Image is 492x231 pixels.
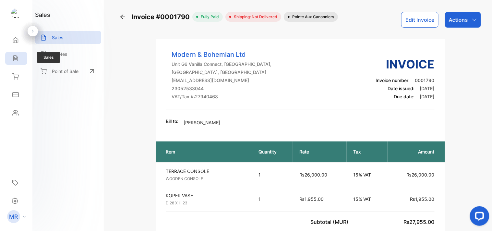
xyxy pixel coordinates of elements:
p: Quantity [258,148,286,155]
h1: sales [35,10,50,19]
p: TERRACE CONSOLE [166,168,247,175]
p: Item [166,148,246,155]
span: [DATE] [420,94,435,99]
p: MR [9,213,18,221]
p: KOPER VASE [166,192,247,199]
button: Actions [445,12,481,28]
p: Tax [353,148,381,155]
h3: Invoice [376,55,435,73]
span: [DATE] [420,86,435,91]
p: [EMAIL_ADDRESS][DOMAIN_NAME] [172,77,272,84]
p: 15% VAT [353,171,381,178]
button: Edit Invoice [401,12,438,28]
span: fully paid [198,14,219,20]
iframe: LiveChat chat widget [465,204,492,231]
a: Point of Sale [35,64,101,78]
span: ₨27,955.00 [404,219,435,225]
span: Due date: [394,94,415,99]
p: 15% VAT [353,196,381,202]
p: VAT/Tax #: 27940468 [172,93,272,100]
span: Pointe aux Canonniers [290,14,334,20]
p: Unit G6 Vanilla Connect, [GEOGRAPHIC_DATA], [172,61,272,67]
p: WOODEN CONSOLE [166,176,247,182]
a: Sales [35,31,101,44]
p: Amount [394,148,434,155]
p: Subtotal (MUR) [311,218,351,226]
p: [GEOGRAPHIC_DATA], [GEOGRAPHIC_DATA] [172,69,272,76]
p: Sales [52,34,64,41]
p: 1 [258,196,286,202]
p: Modern & Bohemian Ltd [172,50,272,59]
span: Shipping: Not Delivered [231,14,277,20]
p: Quotes [52,51,67,57]
p: Point of Sale [52,68,78,75]
p: Rate [299,148,340,155]
p: [PERSON_NAME] [184,119,221,126]
span: Invoice #0001790 [131,12,192,22]
p: Actions [449,16,468,24]
a: Quotes [35,47,101,61]
span: ₨26,000.00 [299,172,327,177]
p: 23052533044 [172,85,272,92]
span: Date issued: [388,86,415,91]
p: 1 [258,171,286,178]
p: Bill to: [166,118,179,125]
span: ₨1,955.00 [299,196,324,202]
img: logo [11,8,21,18]
span: Sales [37,52,60,63]
span: ₨26,000.00 [407,172,435,177]
p: D 28 X H 23 [166,200,247,206]
span: 0001790 [415,78,435,83]
span: ₨1,955.00 [410,196,435,202]
span: Invoice number: [376,78,410,83]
